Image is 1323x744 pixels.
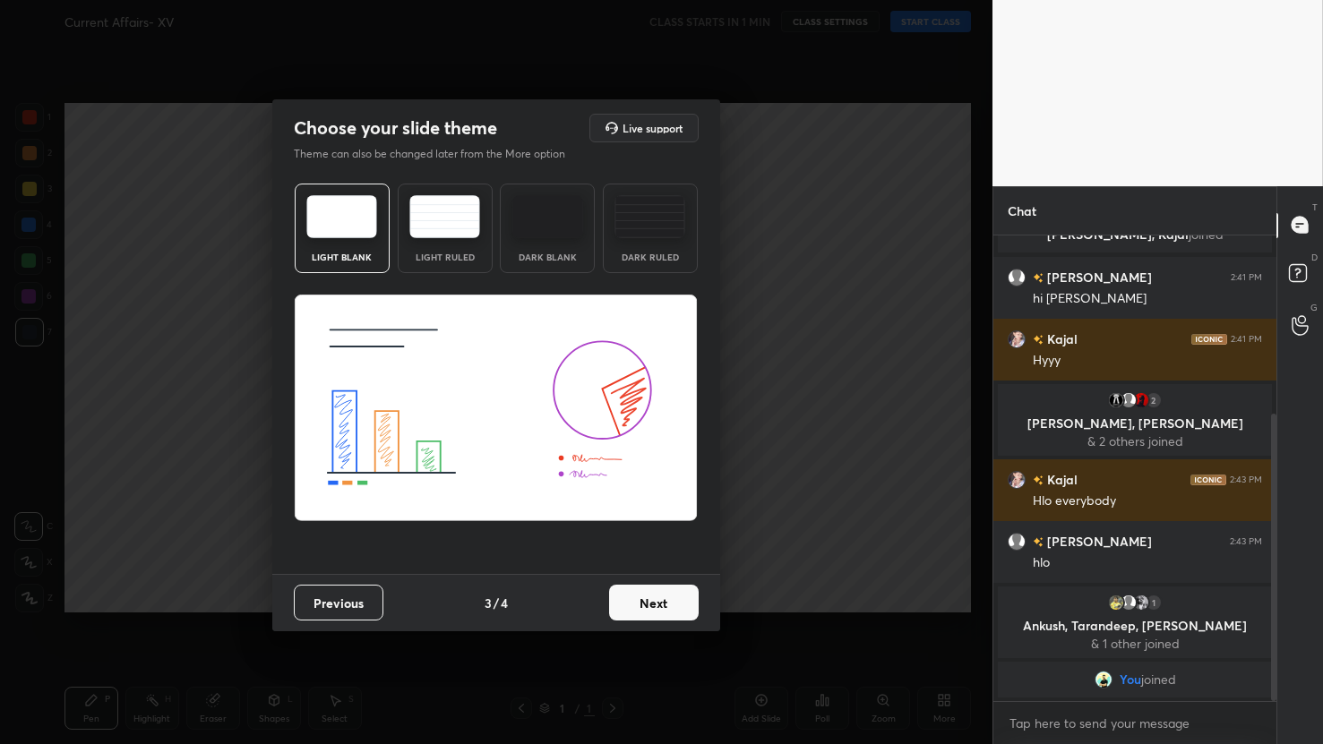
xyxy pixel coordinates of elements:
img: lightThemeBanner.fbc32fad.svg [294,295,698,522]
img: darkRuledTheme.de295e13.svg [614,195,685,238]
p: Theme can also be changed later from the More option [294,146,584,162]
span: joined [1188,226,1223,243]
img: no-rating-badge.077c3623.svg [1033,537,1044,547]
p: & 2 others joined [1009,434,1261,449]
h6: Kajal [1044,329,1078,348]
img: lightRuledTheme.5fabf969.svg [409,195,480,238]
div: hlo [1033,554,1262,572]
img: no-rating-badge.077c3623.svg [1033,475,1044,485]
div: 2:43 PM [1230,535,1262,546]
div: Dark Ruled [614,252,686,261]
div: grid [993,235,1276,701]
div: Hyyy [1033,352,1262,370]
img: 7db24619b17d4e8cb72bb977f3211909.jpg [1132,594,1150,611]
img: no-rating-badge.077c3623.svg [1033,335,1044,345]
img: cc8b3f9215ad453c9fc5519683ae4892.jpg [1008,470,1026,488]
img: iconic-dark.1390631f.png [1190,474,1226,484]
div: Dark Blank [511,252,583,261]
img: cc8b3f9215ad453c9fc5519683ae4892.jpg [1008,329,1026,347]
div: Light Ruled [409,252,481,261]
p: Ankush, Tarandeep, [PERSON_NAME] [1009,619,1261,633]
div: 2:41 PM [1231,333,1262,344]
p: D [1311,251,1318,264]
h2: Choose your slide theme [294,116,497,140]
img: iconic-dark.1390631f.png [1191,333,1227,344]
p: & 1 other joined [1009,637,1261,651]
img: a3cd579219e04188b2f0138f47e8654d.jpg [1107,391,1125,409]
span: You [1119,672,1140,687]
h4: / [494,594,499,612]
div: Light Blank [306,252,378,261]
img: default.png [1120,391,1138,409]
img: default.png [1120,594,1138,611]
img: default.png [1008,532,1026,550]
div: Hlo everybody [1033,492,1262,510]
img: cbb332b380cd4d0a9bcabf08f684c34f.jpg [1094,671,1112,688]
div: 2:41 PM [1231,271,1262,282]
img: 9a2cf50caed14e0f8bf59d334d44ca0b.jpg [1132,391,1150,409]
div: hi [PERSON_NAME] [1033,290,1262,308]
h4: 4 [501,594,508,612]
img: 6661533ed30f469b9518460e8ba30a35.jpg [1107,594,1125,611]
h4: 3 [485,594,492,612]
p: T [1312,201,1318,214]
img: default.png [1008,268,1026,286]
img: lightTheme.e5ed3b09.svg [306,195,377,238]
div: 1 [1145,594,1163,611]
p: G [1310,301,1318,314]
div: 2:43 PM [1230,474,1262,484]
h6: [PERSON_NAME] [1044,532,1152,551]
h6: [PERSON_NAME] [1044,268,1152,286]
img: no-rating-badge.077c3623.svg [1033,273,1044,283]
h5: Live support [623,123,683,133]
button: Next [609,585,699,620]
p: [PERSON_NAME], Kajal [1009,227,1261,242]
img: darkTheme.f0cc69e5.svg [512,195,583,238]
p: Chat [993,187,1051,235]
p: [PERSON_NAME], [PERSON_NAME] [1009,416,1261,431]
button: Previous [294,585,383,620]
span: joined [1140,672,1175,687]
div: 2 [1145,391,1163,409]
h6: Kajal [1044,470,1078,489]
